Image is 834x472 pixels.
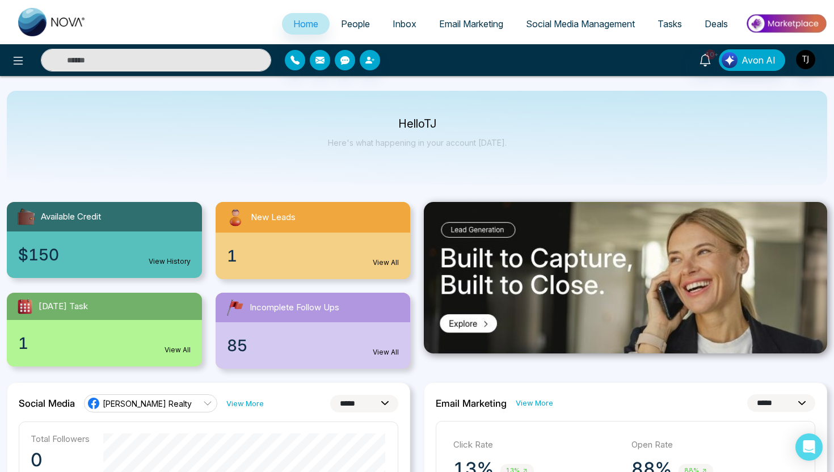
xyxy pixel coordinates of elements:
a: View History [149,256,191,267]
span: Home [293,18,318,29]
a: View More [226,398,264,409]
span: People [341,18,370,29]
p: Total Followers [31,433,90,444]
span: 1 [227,244,237,268]
p: Here's what happening in your account [DATE]. [328,138,507,147]
h2: Email Marketing [436,398,507,409]
img: todayTask.svg [16,297,34,315]
a: Inbox [381,13,428,35]
span: Inbox [393,18,416,29]
span: Avon AI [742,53,776,67]
span: Tasks [658,18,682,29]
p: Hello TJ [328,119,507,129]
img: Lead Flow [722,52,738,68]
span: 1 [18,331,28,355]
img: availableCredit.svg [16,206,36,227]
span: New Leads [251,211,296,224]
span: Email Marketing [439,18,503,29]
a: People [330,13,381,35]
a: View All [373,258,399,268]
a: Home [282,13,330,35]
p: Open Rate [631,439,798,452]
span: 10+ [705,49,715,60]
img: Nova CRM Logo [18,8,86,36]
a: Social Media Management [515,13,646,35]
button: Avon AI [719,49,785,71]
span: $150 [18,243,59,267]
img: . [424,202,827,353]
p: Click Rate [453,439,620,452]
a: New Leads1View All [209,202,418,279]
div: Open Intercom Messenger [795,433,823,461]
img: User Avatar [796,50,815,69]
a: Deals [693,13,739,35]
img: Market-place.gif [745,11,827,36]
span: 85 [227,334,247,357]
a: View All [165,345,191,355]
p: 0 [31,449,90,471]
a: View More [516,398,553,408]
a: Email Marketing [428,13,515,35]
span: Incomplete Follow Ups [250,301,339,314]
span: Available Credit [41,210,101,224]
a: View All [373,347,399,357]
span: [PERSON_NAME] Realty [103,398,192,409]
a: 10+ [692,49,719,69]
a: Tasks [646,13,693,35]
img: newLeads.svg [225,206,246,228]
img: followUps.svg [225,297,245,318]
a: Incomplete Follow Ups85View All [209,293,418,369]
span: Social Media Management [526,18,635,29]
span: [DATE] Task [39,300,88,313]
span: Deals [705,18,728,29]
h2: Social Media [19,398,75,409]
